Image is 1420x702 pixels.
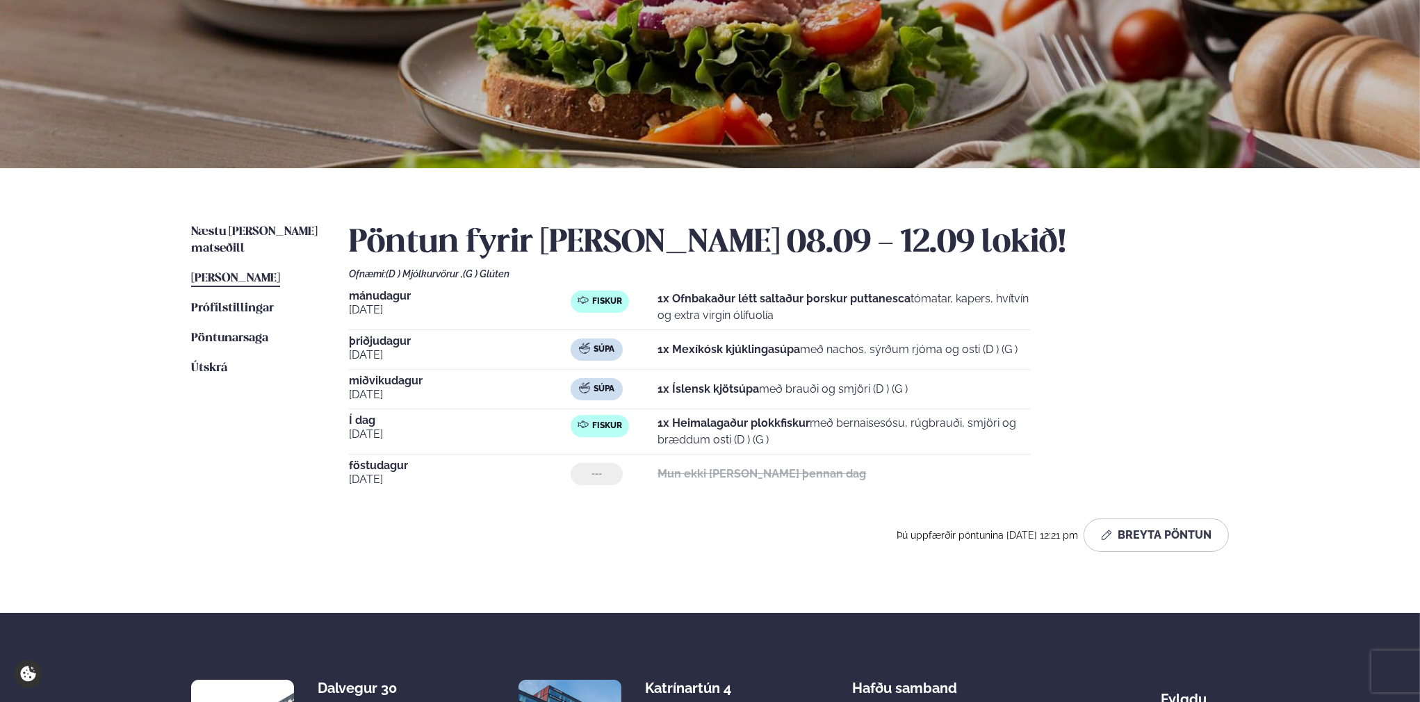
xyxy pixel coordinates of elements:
[592,296,622,307] span: Fiskur
[658,415,1030,448] p: með bernaisesósu, rúgbrauði, smjöri og bræddum osti (D ) (G )
[578,295,589,306] img: fish.svg
[658,467,866,480] strong: Mun ekki [PERSON_NAME] þennan dag
[349,460,571,471] span: föstudagur
[14,660,42,688] a: Cookie settings
[191,272,280,284] span: [PERSON_NAME]
[349,268,1229,279] div: Ofnæmi:
[349,415,571,426] span: Í dag
[579,343,590,354] img: soup.svg
[594,384,614,395] span: Súpa
[191,360,227,377] a: Útskrá
[658,341,1018,358] p: með nachos, sýrðum rjóma og osti (D ) (G )
[191,226,318,254] span: Næstu [PERSON_NAME] matseðill
[349,375,571,386] span: miðvikudagur
[191,300,274,317] a: Prófílstillingar
[578,419,589,430] img: fish.svg
[658,416,810,430] strong: 1x Heimalagaður plokkfiskur
[349,224,1229,263] h2: Pöntun fyrir [PERSON_NAME] 08.09 - 12.09 lokið!
[318,680,428,696] div: Dalvegur 30
[579,382,590,393] img: soup.svg
[191,224,321,257] a: Næstu [PERSON_NAME] matseðill
[349,471,571,488] span: [DATE]
[1084,519,1229,552] button: Breyta Pöntun
[658,382,759,395] strong: 1x Íslensk kjötsúpa
[349,336,571,347] span: þriðjudagur
[349,386,571,403] span: [DATE]
[897,530,1078,541] span: Þú uppfærðir pöntunina [DATE] 12:21 pm
[191,302,274,314] span: Prófílstillingar
[191,362,227,374] span: Útskrá
[594,344,614,355] span: Súpa
[592,421,622,432] span: Fiskur
[349,291,571,302] span: mánudagur
[386,268,463,279] span: (D ) Mjólkurvörur ,
[349,302,571,318] span: [DATE]
[191,330,268,347] a: Pöntunarsaga
[658,291,1030,324] p: tómatar, kapers, hvítvín og extra virgin ólífuolía
[191,270,280,287] a: [PERSON_NAME]
[658,343,800,356] strong: 1x Mexíkósk kjúklingasúpa
[852,669,957,696] span: Hafðu samband
[658,292,911,305] strong: 1x Ofnbakaður létt saltaður þorskur puttanesca
[349,426,571,443] span: [DATE]
[191,332,268,344] span: Pöntunarsaga
[658,381,908,398] p: með brauði og smjöri (D ) (G )
[349,347,571,364] span: [DATE]
[591,468,602,480] span: ---
[645,680,756,696] div: Katrínartún 4
[463,268,509,279] span: (G ) Glúten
